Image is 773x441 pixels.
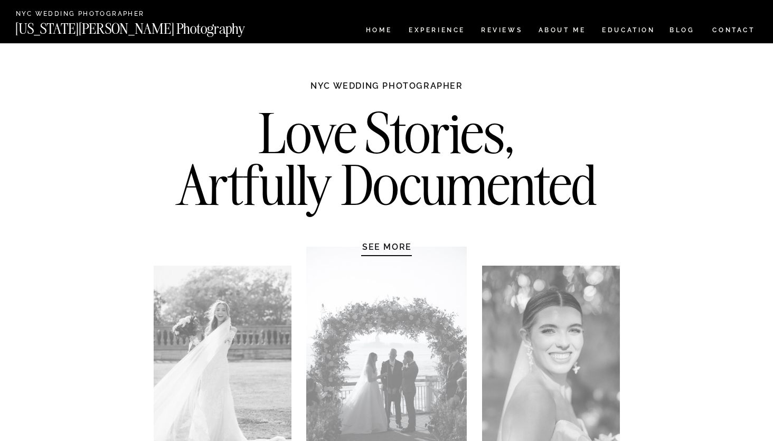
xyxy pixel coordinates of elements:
a: HOME [364,27,394,36]
a: NYC Wedding Photographer [16,11,175,18]
h2: Love Stories, Artfully Documented [165,107,608,218]
a: CONTACT [712,24,756,36]
a: Experience [409,27,464,36]
a: EDUCATION [601,27,656,36]
a: [US_STATE][PERSON_NAME] Photography [15,22,280,31]
a: SEE MORE [337,241,437,252]
a: REVIEWS [481,27,521,36]
h1: NYC WEDDING PHOTOGRAPHER [288,80,486,101]
a: ABOUT ME [538,27,586,36]
a: BLOG [670,27,695,36]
